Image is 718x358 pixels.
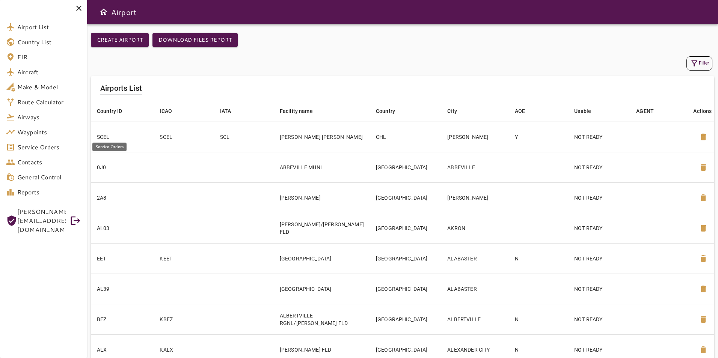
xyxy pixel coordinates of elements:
span: Route Calculator [17,98,81,107]
div: Service Orders [92,143,127,151]
td: ALBERTVILLE RGNL/[PERSON_NAME] FLD [274,304,370,334]
span: delete [699,193,708,202]
h6: Airports List [100,82,142,94]
div: IATA [220,107,231,116]
td: 0J0 [91,152,154,182]
button: Delete Airport [694,158,712,176]
td: CHL [370,122,441,152]
span: delete [699,315,708,324]
p: NOT READY [574,224,624,232]
span: AOE [515,107,535,116]
td: [PERSON_NAME] [274,182,370,213]
td: KBFZ [154,304,214,334]
span: Aircraft [17,68,81,77]
td: ALBERTVILLE [441,304,509,334]
td: [GEOGRAPHIC_DATA] [370,304,441,334]
td: BFZ [91,304,154,334]
td: [GEOGRAPHIC_DATA] [370,152,441,182]
td: [GEOGRAPHIC_DATA] [274,274,370,304]
td: KEET [154,243,214,274]
span: FIR [17,53,81,62]
td: SCEL [91,122,154,152]
div: Country [376,107,395,116]
p: NOT READY [574,194,624,202]
td: N [509,243,568,274]
span: delete [699,254,708,263]
span: Country List [17,38,81,47]
td: ALABASTER [441,274,509,304]
td: AL03 [91,213,154,243]
td: 2A8 [91,182,154,213]
button: Delete Airport [694,128,712,146]
p: NOT READY [574,255,624,262]
td: [GEOGRAPHIC_DATA] [274,243,370,274]
div: Country ID [97,107,122,116]
span: Contacts [17,158,81,167]
p: NOT READY [574,133,624,141]
td: [GEOGRAPHIC_DATA] [370,274,441,304]
button: Delete Airport [694,189,712,207]
p: NOT READY [574,164,624,171]
span: ICAO [160,107,182,116]
button: Delete Airport [694,250,712,268]
span: delete [699,345,708,354]
button: Delete Airport [694,310,712,328]
span: City [447,107,467,116]
span: Make & Model [17,83,81,92]
button: Create airport [91,33,149,47]
div: City [447,107,457,116]
td: [GEOGRAPHIC_DATA] [370,213,441,243]
div: Usable [574,107,591,116]
button: Delete Airport [694,219,712,237]
p: NOT READY [574,285,624,293]
span: Usable [574,107,601,116]
td: [PERSON_NAME] [PERSON_NAME] [274,122,370,152]
td: ALABASTER [441,243,509,274]
td: AL39 [91,274,154,304]
div: AOE [515,107,525,116]
span: delete [699,284,708,293]
div: AGENT [636,107,654,116]
span: delete [699,132,708,141]
td: [PERSON_NAME] [441,122,509,152]
td: N [509,304,568,334]
span: Airport List [17,23,81,32]
span: Waypoints [17,128,81,137]
span: delete [699,224,708,233]
td: EET [91,243,154,274]
span: Reports [17,188,81,197]
span: Country ID [97,107,132,116]
p: NOT READY [574,346,624,353]
button: Open drawer [96,5,111,20]
td: [PERSON_NAME]/[PERSON_NAME] FLD [274,213,370,243]
span: delete [699,163,708,172]
span: General Control [17,173,81,182]
h6: Airport [111,6,137,18]
td: Y [509,122,568,152]
td: ABBEVILLE MUNI [274,152,370,182]
td: AKRON [441,213,509,243]
td: [PERSON_NAME] [441,182,509,213]
td: SCL [214,122,274,152]
span: Facility name [280,107,323,116]
button: Download Files Report [152,33,238,47]
div: ICAO [160,107,172,116]
button: Filter [686,56,712,71]
td: ABBEVILLE [441,152,509,182]
p: NOT READY [574,316,624,323]
span: Country [376,107,405,116]
span: AGENT [636,107,664,116]
span: IATA [220,107,241,116]
span: Airways [17,113,81,122]
span: [PERSON_NAME][EMAIL_ADDRESS][DOMAIN_NAME] [17,207,66,234]
td: SCEL [154,122,214,152]
button: Delete Airport [694,280,712,298]
td: [GEOGRAPHIC_DATA] [370,182,441,213]
span: Service Orders [17,143,81,152]
td: [GEOGRAPHIC_DATA] [370,243,441,274]
div: Facility name [280,107,313,116]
